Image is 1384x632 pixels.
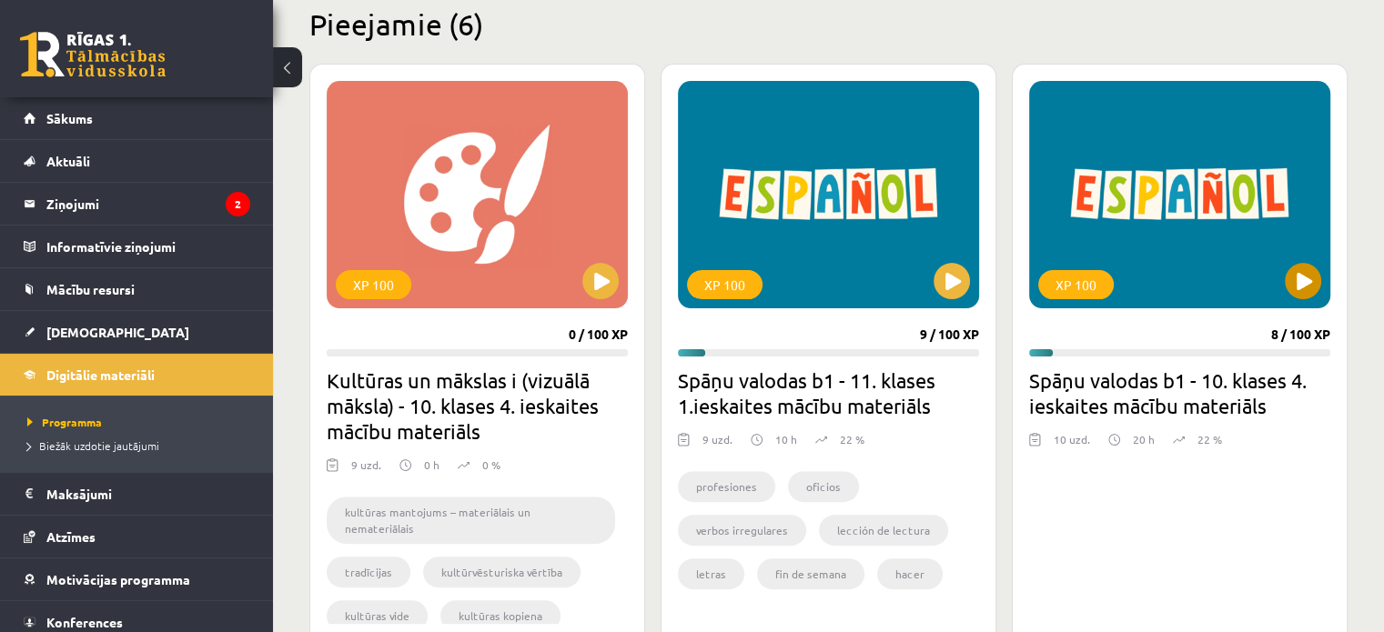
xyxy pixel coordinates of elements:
[336,270,411,299] div: XP 100
[327,497,615,544] li: kultūras mantojums – materiālais un nemateriālais
[678,367,979,418] h2: Spāņu valodas b1 - 11. klases 1.ieskaites mācību materiāls
[226,192,250,216] i: 2
[788,471,859,502] li: oficios
[423,557,581,587] li: kultūrvēsturiska vērtība
[46,571,190,587] span: Motivācijas programma
[24,140,250,182] a: Aktuāli
[27,414,255,430] a: Programma
[24,183,250,225] a: Ziņojumi2
[1197,431,1222,447] p: 22 %
[24,354,250,396] a: Digitālie materiāli
[27,438,159,453] span: Biežāk uzdotie jautājumi
[482,456,500,473] p: 0 %
[20,32,166,77] a: Rīgas 1. Tālmācības vidusskola
[1133,431,1155,447] p: 20 h
[46,281,135,297] span: Mācību resursi
[46,473,250,515] legend: Maksājumi
[46,614,123,630] span: Konferences
[678,558,744,589] li: letras
[24,268,250,310] a: Mācību resursi
[24,473,250,515] a: Maksājumi
[1054,431,1090,458] div: 10 uzd.
[309,6,1348,42] h2: Pieejamie (6)
[27,437,255,454] a: Biežāk uzdotie jautājumi
[819,515,948,546] li: lección de lectura
[24,558,250,600] a: Motivācijas programma
[1029,367,1330,418] h2: Spāņu valodas b1 - 10. klases 4. ieskaites mācību materiāls
[351,456,381,484] div: 9 uzd.
[877,558,943,589] li: hacer
[46,528,96,545] span: Atzīmes
[840,431,864,447] p: 22 %
[678,515,806,546] li: verbos irregulares
[24,311,250,353] a: [DEMOGRAPHIC_DATA]
[46,153,90,169] span: Aktuāli
[678,471,775,502] li: profesiones
[1038,270,1114,299] div: XP 100
[327,600,428,631] li: kultūras vide
[24,226,250,267] a: Informatīvie ziņojumi
[46,226,250,267] legend: Informatīvie ziņojumi
[327,367,628,444] h2: Kultūras un mākslas i (vizuālā māksla) - 10. klases 4. ieskaites mācību materiāls
[46,183,250,225] legend: Ziņojumi
[687,270,763,299] div: XP 100
[424,456,439,473] p: 0 h
[24,97,250,139] a: Sākums
[327,557,410,587] li: tradīcijas
[46,110,93,126] span: Sākums
[46,324,189,340] span: [DEMOGRAPHIC_DATA]
[775,431,797,447] p: 10 h
[757,558,864,589] li: fin de semana
[46,366,155,383] span: Digitālie materiāli
[27,415,102,429] span: Programma
[702,431,732,458] div: 9 uzd.
[440,600,561,631] li: kultūras kopiena
[24,516,250,557] a: Atzīmes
